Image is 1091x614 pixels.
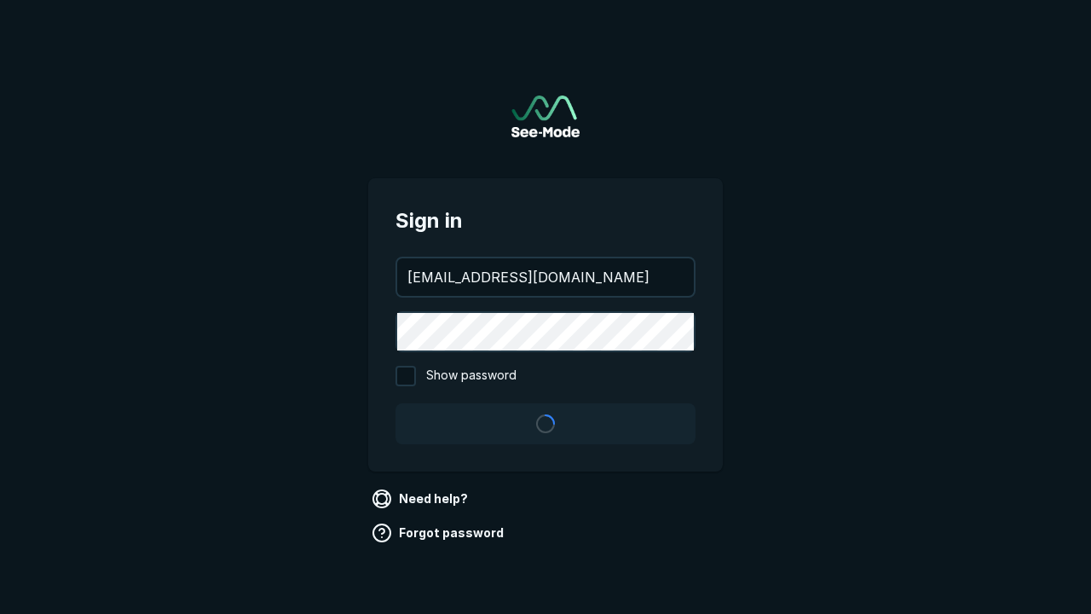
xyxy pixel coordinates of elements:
span: Sign in [395,206,696,236]
img: See-Mode Logo [511,96,580,137]
a: Need help? [368,485,475,513]
span: Show password [426,366,517,386]
input: your@email.com [397,258,694,296]
a: Forgot password [368,519,511,547]
a: Go to sign in [511,96,580,137]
